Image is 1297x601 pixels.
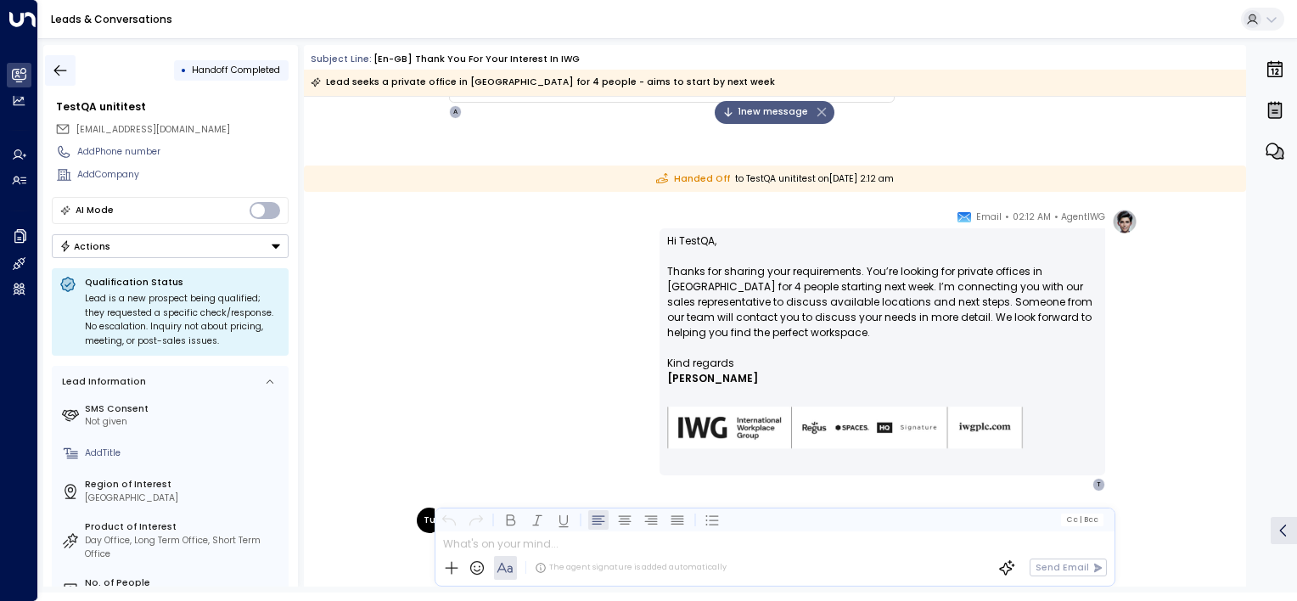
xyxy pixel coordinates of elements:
div: [en-GB] Thank you for your interest in IWG [373,53,580,66]
span: Kind regards [667,356,734,371]
span: 1 new message [722,105,808,119]
span: • [1054,209,1058,226]
span: Handed Off [656,172,730,186]
div: Not given [85,415,284,429]
span: Cc Bcc [1066,515,1098,524]
span: Email [976,209,1002,226]
div: The agent signature is added automatically [535,562,727,574]
div: Signature [667,356,1098,470]
span: Handoff Completed [192,64,280,76]
span: 02:12 AM [1013,209,1051,226]
span: testqa.unititest@yahoo.com [76,123,230,137]
label: No. of People [85,576,284,590]
div: [GEOGRAPHIC_DATA] [85,491,284,505]
div: 1new message [715,101,834,124]
div: TestQA unititest [56,99,289,115]
div: T [1092,478,1106,491]
div: AI Mode [76,202,114,219]
img: profile-logo.png [1112,209,1137,234]
button: Cc|Bcc [1061,514,1103,525]
p: Qualification Status [85,276,281,289]
div: • [181,59,187,81]
span: • [1005,209,1009,226]
img: AIorK4zU2Kz5WUNqa9ifSKC9jFH1hjwenjvh85X70KBOPduETvkeZu4OqG8oPuqbwvp3xfXcMQJCRtwYb-SG [667,407,1024,450]
button: Actions [52,234,289,258]
button: Redo [465,509,486,530]
span: | [1079,515,1081,524]
div: Lead Information [58,375,146,389]
div: Day Office, Long Term Office, Short Term Office [85,534,284,561]
div: Actions [59,240,111,252]
a: Leads & Conversations [51,12,172,26]
span: AgentIWG [1061,209,1105,226]
label: SMS Consent [85,402,284,416]
span: [PERSON_NAME] [667,371,758,386]
div: to TestQA unititest on [DATE] 2:12 am [304,166,1246,192]
div: Tu [417,508,442,533]
div: Button group with a nested menu [52,234,289,258]
label: Region of Interest [85,478,284,491]
div: AddTitle [85,447,284,460]
span: [EMAIL_ADDRESS][DOMAIN_NAME] [76,123,230,136]
button: Undo [439,509,459,530]
div: AddCompany [77,168,289,182]
div: Lead seeks a private office in [GEOGRAPHIC_DATA] for 4 people - aims to start by next week [311,74,775,91]
label: Product of Interest [85,520,284,534]
div: Lead is a new prospect being qualified; they requested a specific check/response. No escalation. ... [85,292,281,348]
p: Hi TestQA, Thanks for sharing your requirements. You’re looking for private offices in [GEOGRAPHI... [667,233,1098,356]
span: Subject Line: [311,53,372,65]
div: AddPhone number [77,145,289,159]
